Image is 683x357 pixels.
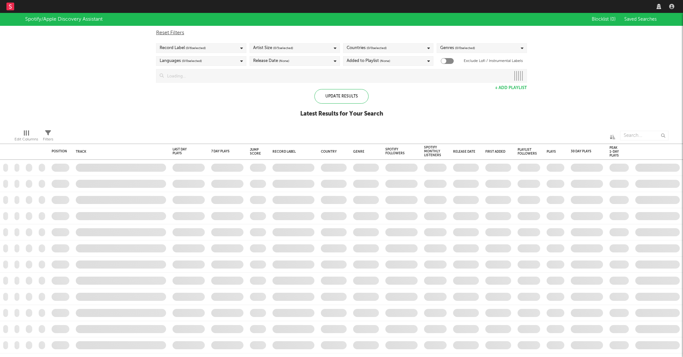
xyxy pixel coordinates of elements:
[624,17,658,22] span: Saved Searches
[347,44,387,52] div: Countries
[253,44,293,52] div: Artist Size
[367,44,387,52] span: ( 0 / 0 selected)
[186,44,206,52] span: ( 0 / 6 selected)
[385,148,408,155] div: Spotify Followers
[453,150,476,154] div: Release Date
[156,29,527,37] div: Reset Filters
[43,127,53,146] div: Filters
[610,17,616,22] span: ( 0 )
[173,148,195,155] div: Last Day Plays
[272,150,311,154] div: Record Label
[15,136,38,143] div: Edit Columns
[250,148,261,156] div: Jump Score
[211,149,234,153] div: 7 Day Plays
[321,150,343,154] div: Country
[15,127,38,146] div: Edit Columns
[279,57,289,65] span: (None)
[273,44,293,52] span: ( 0 / 5 selected)
[43,136,53,143] div: Filters
[592,17,616,22] span: Blocklist
[464,57,523,65] label: Exclude Lofi / Instrumental Labels
[547,150,556,154] div: Plays
[424,146,441,157] div: Spotify Monthly Listeners
[620,131,668,140] input: Search...
[253,57,289,65] div: Release Date
[518,148,537,156] div: Playlist Followers
[314,89,369,104] div: Update Results
[353,150,376,154] div: Genre
[440,44,475,52] div: Genres
[455,44,475,52] span: ( 0 / 0 selected)
[609,146,619,158] div: Peak 1-Day Plays
[622,17,658,22] button: Saved Searches
[347,57,390,65] div: Added to Playlist
[52,149,67,153] div: Position
[300,110,383,118] div: Latest Results for Your Search
[495,86,527,90] button: + Add Playlist
[380,57,390,65] span: (None)
[485,150,508,154] div: First Added
[160,57,202,65] div: Languages
[182,57,202,65] span: ( 0 / 0 selected)
[160,44,206,52] div: Record Label
[571,149,593,153] div: 30 Day Plays
[25,15,103,23] div: Spotify/Apple Discovery Assistant
[164,69,510,82] input: Loading...
[76,150,163,154] div: Track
